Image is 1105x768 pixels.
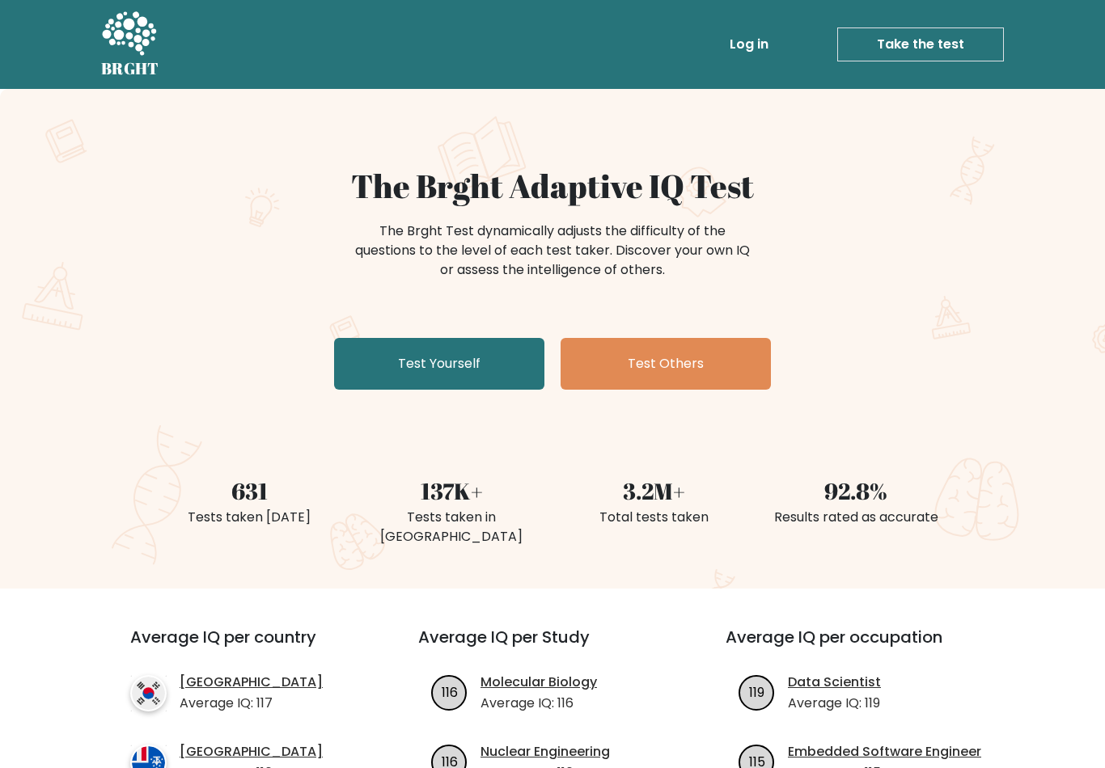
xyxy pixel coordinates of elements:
[101,6,159,82] a: BRGHT
[360,474,543,508] div: 137K+
[101,59,159,78] h5: BRGHT
[334,338,544,390] a: Test Yourself
[481,694,597,713] p: Average IQ: 116
[130,627,360,666] h3: Average IQ per country
[481,673,597,692] a: Molecular Biology
[788,673,881,692] a: Data Scientist
[562,474,745,508] div: 3.2M+
[481,742,610,762] a: Nuclear Engineering
[158,167,947,205] h1: The Brght Adaptive IQ Test
[130,675,167,711] img: country
[158,474,341,508] div: 631
[561,338,771,390] a: Test Others
[180,673,323,692] a: [GEOGRAPHIC_DATA]
[562,508,745,527] div: Total tests taken
[442,682,458,701] text: 116
[180,694,323,713] p: Average IQ: 117
[158,508,341,527] div: Tests taken [DATE]
[788,694,881,713] p: Average IQ: 119
[764,474,947,508] div: 92.8%
[726,627,994,666] h3: Average IQ per occupation
[723,28,775,61] a: Log in
[180,742,323,762] a: [GEOGRAPHIC_DATA]
[350,222,755,280] div: The Brght Test dynamically adjusts the difficulty of the questions to the level of each test take...
[749,682,764,701] text: 119
[418,627,687,666] h3: Average IQ per Study
[837,27,1004,61] a: Take the test
[360,508,543,546] div: Tests taken in [GEOGRAPHIC_DATA]
[764,508,947,527] div: Results rated as accurate
[788,742,981,762] a: Embedded Software Engineer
